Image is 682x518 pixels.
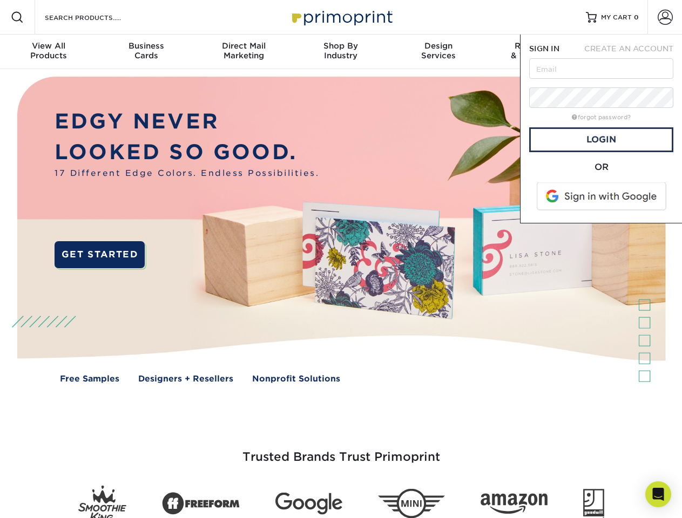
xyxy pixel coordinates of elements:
a: BusinessCards [97,35,194,69]
span: SIGN IN [529,44,559,53]
span: Business [97,41,194,51]
span: 0 [634,13,639,21]
img: Google [275,493,342,515]
a: Free Samples [60,373,119,385]
div: & Templates [487,41,584,60]
a: Login [529,127,673,152]
a: Designers + Resellers [138,373,233,385]
span: CREATE AN ACCOUNT [584,44,673,53]
span: Design [390,41,487,51]
a: Resources& Templates [487,35,584,69]
div: OR [529,161,673,174]
div: Marketing [195,41,292,60]
div: Services [390,41,487,60]
span: Resources [487,41,584,51]
input: SEARCH PRODUCTS..... [44,11,149,24]
span: Direct Mail [195,41,292,51]
a: Direct MailMarketing [195,35,292,69]
a: DesignServices [390,35,487,69]
img: Goodwill [583,489,604,518]
div: Industry [292,41,389,60]
span: Shop By [292,41,389,51]
a: Shop ByIndustry [292,35,389,69]
div: Cards [97,41,194,60]
img: Primoprint [287,5,395,29]
h3: Trusted Brands Trust Primoprint [25,424,657,477]
span: MY CART [601,13,632,22]
p: LOOKED SO GOOD. [55,137,319,168]
span: 17 Different Edge Colors. Endless Possibilities. [55,167,319,180]
a: Nonprofit Solutions [252,373,340,385]
img: Amazon [481,494,548,514]
a: GET STARTED [55,241,145,268]
input: Email [529,58,673,79]
p: EDGY NEVER [55,106,319,137]
a: forgot password? [572,114,631,121]
div: Open Intercom Messenger [645,481,671,507]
